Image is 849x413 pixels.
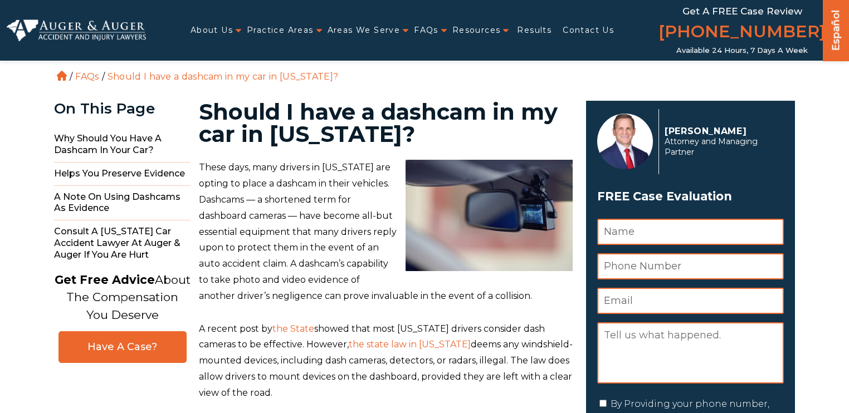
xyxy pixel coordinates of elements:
[597,288,784,314] input: Email
[191,19,233,42] a: About Us
[58,331,187,363] a: Have A Case?
[597,114,653,169] img: Herbert Auger
[563,19,614,42] a: Contact Us
[57,71,67,81] a: Home
[55,271,191,324] p: About The Compensation You Deserve
[597,186,784,207] h3: FREE Case Evaluation
[54,127,191,163] span: Why Should You Have a Dashcam in Your Car?
[452,19,501,42] a: Resources
[597,253,784,279] input: Phone Number
[7,19,146,41] img: Auger & Auger Accident and Injury Lawyers Logo
[665,136,778,158] span: Attorney and Managing Partner
[54,186,191,221] span: A Note on Using Dashcams as Evidence
[54,220,191,266] span: Consult a [US_STATE] Car Accident Lawyer at Auger & Auger If You Are Hurt
[682,6,802,17] span: Get a FREE Case Review
[199,323,545,350] span: showed that most [US_STATE] drivers consider dash cameras to be effective. However,
[658,19,826,46] a: [PHONE_NUMBER]
[349,339,471,350] a: the state law in [US_STATE]
[199,339,573,397] span: deems any windshield-mounted devices, including dash cameras, detectors, or radars, illegal. The ...
[665,126,778,136] p: [PERSON_NAME]
[414,19,438,42] a: FAQs
[55,273,155,287] strong: Get Free Advice
[247,19,314,42] a: Practice Areas
[597,219,784,245] input: Name
[105,71,341,82] li: Should I have a dashcam in my car in [US_STATE]?
[517,19,552,42] a: Results
[328,19,401,42] a: Areas We Serve
[272,323,314,334] a: the State
[75,71,99,82] a: FAQs
[199,162,532,301] span: These days, many drivers in [US_STATE] are opting to place a dashcam in their vehicles. Dashcams ...
[676,46,808,55] span: Available 24 Hours, 7 Days a Week
[54,101,191,117] div: On This Page
[199,101,573,145] h1: Should I have a dashcam in my car in [US_STATE]?
[406,160,573,271] img: Should I have a dashcam in my car in South Carolina?
[199,323,272,334] span: A recent post by
[70,341,175,353] span: Have A Case?
[54,163,191,186] span: Helps You Preserve Evidence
